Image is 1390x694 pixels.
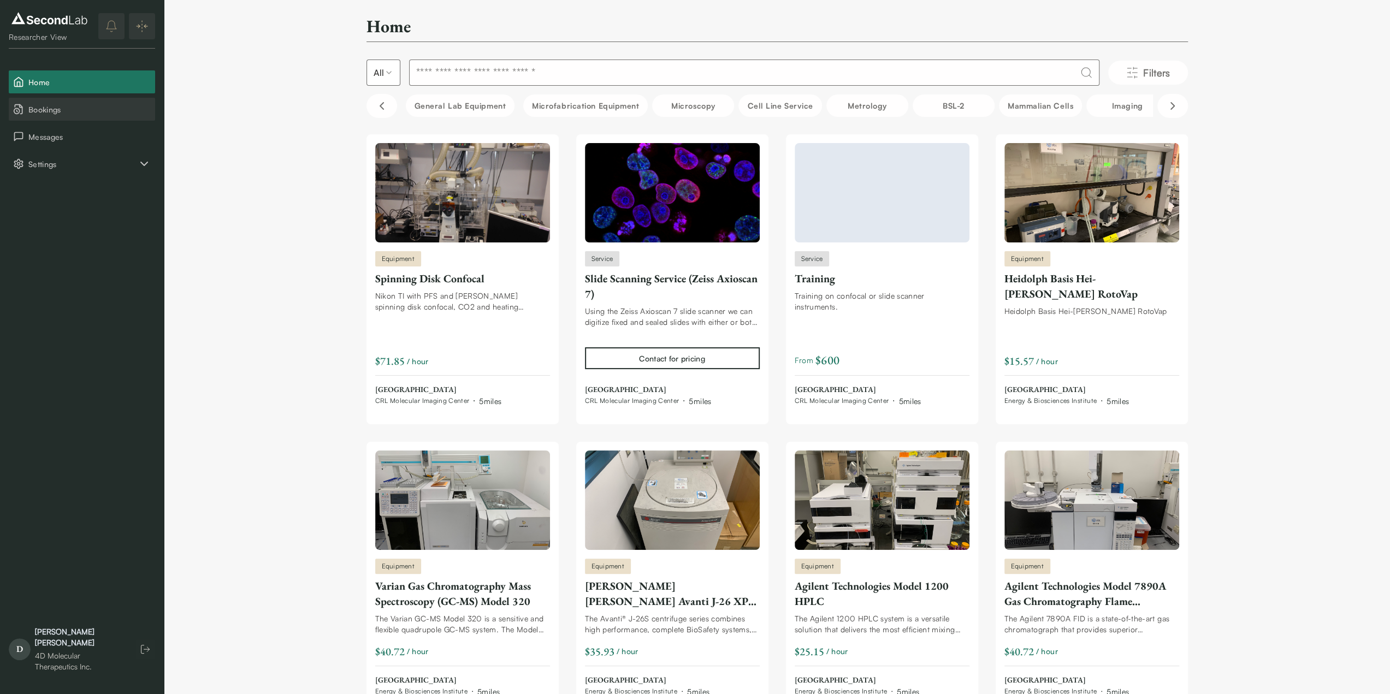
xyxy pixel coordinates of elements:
span: CRL Molecular Imaging Center [375,396,470,405]
div: $35.93 [585,644,614,659]
button: Expand/Collapse sidebar [129,13,155,39]
a: Slide Scanning Service (Zeiss Axioscan 7)ServiceSlide Scanning Service (Zeiss Axioscan 7)Using th... [585,143,760,407]
div: 5 miles [1107,395,1129,407]
span: / hour [826,645,848,657]
div: $40.72 [375,644,405,659]
div: The Avanti® J-26S centrifuge series combines high performance, complete BioSafety systems, and lo... [585,613,760,635]
li: Settings [9,152,155,175]
button: Select listing type [366,60,400,86]
button: Cell line service [738,94,821,117]
span: / hour [1036,645,1058,657]
span: CRL Molecular Imaging Center [795,396,889,405]
img: Agilent Technologies Model 1200 HPLC [795,450,969,550]
span: [GEOGRAPHIC_DATA] [585,675,710,686]
div: Slide Scanning Service (Zeiss Axioscan 7) [585,271,760,301]
button: BSL-2 [913,94,995,117]
span: / hour [407,645,429,657]
span: From [795,352,840,369]
span: Energy & Biosciences Institute [1004,396,1097,405]
span: [GEOGRAPHIC_DATA] [375,384,502,395]
button: Microscopy [652,94,734,117]
div: 4D Molecular Therapeutics Inc. [35,650,125,672]
span: $ 600 [815,352,839,369]
div: Training on confocal or slide scanner instruments. [795,290,969,312]
span: [GEOGRAPHIC_DATA] [375,675,500,686]
a: Spinning Disk ConfocalEquipmentSpinning Disk ConfocalNikon TI with PFS and [PERSON_NAME] spinning... [375,143,550,407]
button: Scroll right [1157,94,1188,118]
img: Beckman Coulter Avanti J-26 XP Centrifuge [585,450,760,550]
img: logo [9,10,90,27]
span: Equipment [592,561,624,571]
span: [GEOGRAPHIC_DATA] [795,675,920,686]
div: Heidolph Basis Hei-[PERSON_NAME] RotoVap [1004,271,1179,301]
span: Home [28,76,151,88]
span: [GEOGRAPHIC_DATA] [1004,384,1129,395]
button: Home [9,70,155,93]
span: Equipment [801,561,834,571]
span: Messages [28,131,151,143]
span: / hour [617,645,638,657]
button: Mammalian Cells [999,94,1082,117]
div: Spinning Disk Confocal [375,271,550,286]
span: D [9,638,31,660]
button: General Lab equipment [406,94,515,117]
button: Scroll left [366,94,397,118]
span: [GEOGRAPHIC_DATA] [585,384,712,395]
img: Heidolph Basis Hei-VAP HL RotoVap [1004,143,1179,242]
button: Bookings [9,98,155,121]
span: Equipment [382,561,415,571]
div: The Agilent 7890A FID is a state-of-the-art gas chromatograph that provides superior performance ... [1004,613,1179,635]
span: Settings [28,158,138,170]
div: $15.57 [1004,353,1034,369]
img: Slide Scanning Service (Zeiss Axioscan 7) [585,143,760,242]
div: $40.72 [1004,644,1034,659]
button: notifications [98,13,125,39]
div: Contact for pricing [639,353,705,364]
div: The Varian GC-MS Model 320 is a sensitive and flexible quadrupole GC-MS system. The Model 320 pro... [375,613,550,635]
div: 5 miles [689,395,711,407]
div: Training [795,271,969,286]
span: Service [592,254,613,264]
span: Bookings [28,104,151,115]
div: Settings sub items [9,152,155,175]
a: ServiceTrainingTraining on confocal or slide scanner instruments.From $600[GEOGRAPHIC_DATA]CRL Mo... [795,143,969,407]
span: Equipment [382,254,415,264]
img: Agilent Technologies Model 7890A Gas Chromatography Flame Ionization Detector [1004,450,1179,550]
span: / hour [1036,355,1058,367]
a: Heidolph Basis Hei-VAP HL RotoVapEquipmentHeidolph Basis Hei-[PERSON_NAME] RotoVapHeidolph Basis ... [1004,143,1179,407]
span: [GEOGRAPHIC_DATA] [795,384,921,395]
button: Microfabrication Equipment [523,94,648,117]
div: The Agilent 1200 HPLC system is a versatile solution that delivers the most efficient mixing and ... [795,613,969,635]
span: Filters [1143,65,1170,80]
span: [GEOGRAPHIC_DATA] [1004,675,1129,686]
div: $25.15 [795,644,824,659]
button: Metrology [826,94,908,117]
button: Messages [9,125,155,148]
div: 5 miles [479,395,501,407]
span: Service [801,254,823,264]
div: Agilent Technologies Model 1200 HPLC [795,578,969,609]
div: Varian Gas Chromatography Mass Spectroscopy (GC-MS) Model 320 [375,578,550,609]
span: Equipment [1011,561,1044,571]
div: 5 miles [898,395,921,407]
span: Equipment [1011,254,1044,264]
div: [PERSON_NAME] [PERSON_NAME] Avanti J-26 XP Centrifuge [585,578,760,609]
div: Using the Zeiss Axioscan 7 slide scanner we can digitize fixed and sealed slides with either or b... [585,306,760,328]
div: $71.85 [375,353,405,369]
img: Varian Gas Chromatography Mass Spectroscopy (GC-MS) Model 320 [375,450,550,550]
button: Imaging [1086,94,1168,117]
span: / hour [407,355,429,367]
div: [PERSON_NAME] [PERSON_NAME] [35,626,125,648]
h2: Home [366,15,411,37]
div: Agilent Technologies Model 7890A Gas Chromatography Flame Ionization Detector [1004,578,1179,609]
div: Heidolph Basis Hei-[PERSON_NAME] RotoVap [1004,306,1179,317]
button: Filters [1108,61,1188,85]
img: Spinning Disk Confocal [375,143,550,242]
div: Researcher View [9,32,90,43]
